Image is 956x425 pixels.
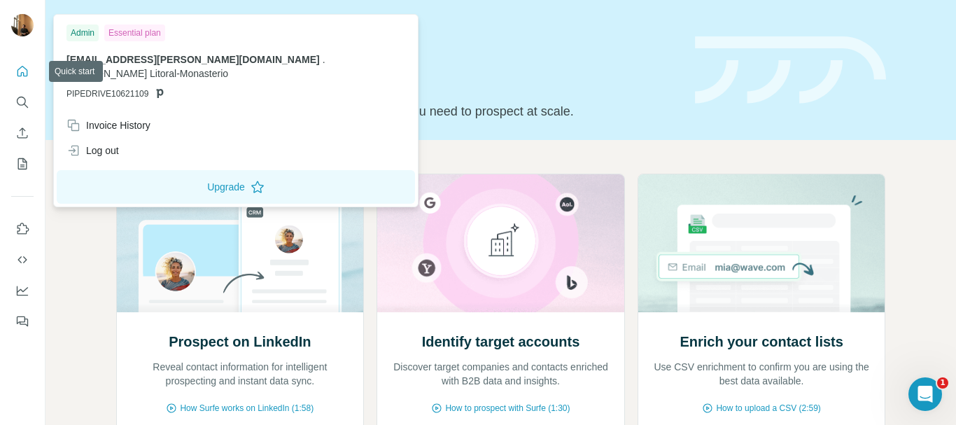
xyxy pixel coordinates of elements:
p: Reveal contact information for intelligent prospecting and instant data sync. [131,360,350,388]
button: Enrich CSV [11,120,34,146]
span: [EMAIL_ADDRESS][PERSON_NAME][DOMAIN_NAME] [66,54,320,65]
button: Use Surfe on LinkedIn [11,216,34,242]
div: Essential plan [104,25,165,41]
span: PIPEDRIVE10621109 [66,88,148,100]
img: Prospect on LinkedIn [116,174,365,312]
span: . [323,54,325,65]
div: Log out [66,144,119,158]
span: How Surfe works on LinkedIn (1:58) [180,402,314,414]
span: How to upload a CSV (2:59) [716,402,820,414]
button: Use Surfe API [11,247,34,272]
button: Dashboard [11,278,34,303]
button: Quick start [11,59,34,84]
img: banner [695,36,886,104]
p: Discover target companies and contacts enriched with B2B data and insights. [391,360,610,388]
h2: Prospect on LinkedIn [169,332,311,351]
iframe: Intercom live chat [908,377,942,411]
div: Invoice History [66,118,150,132]
p: Use CSV enrichment to confirm you are using the best data available. [652,360,871,388]
img: Enrich your contact lists [638,174,886,312]
button: Upgrade [57,170,415,204]
h2: Identify target accounts [422,332,580,351]
span: How to prospect with Surfe (1:30) [445,402,570,414]
h2: Enrich your contact lists [680,332,843,351]
span: [PERSON_NAME] Litoral-Monasterio [66,68,228,79]
img: Avatar [11,14,34,36]
button: Search [11,90,34,115]
div: Admin [66,25,99,41]
img: Identify target accounts [377,174,625,312]
span: 1 [937,377,948,389]
button: My lists [11,151,34,176]
button: Feedback [11,309,34,334]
